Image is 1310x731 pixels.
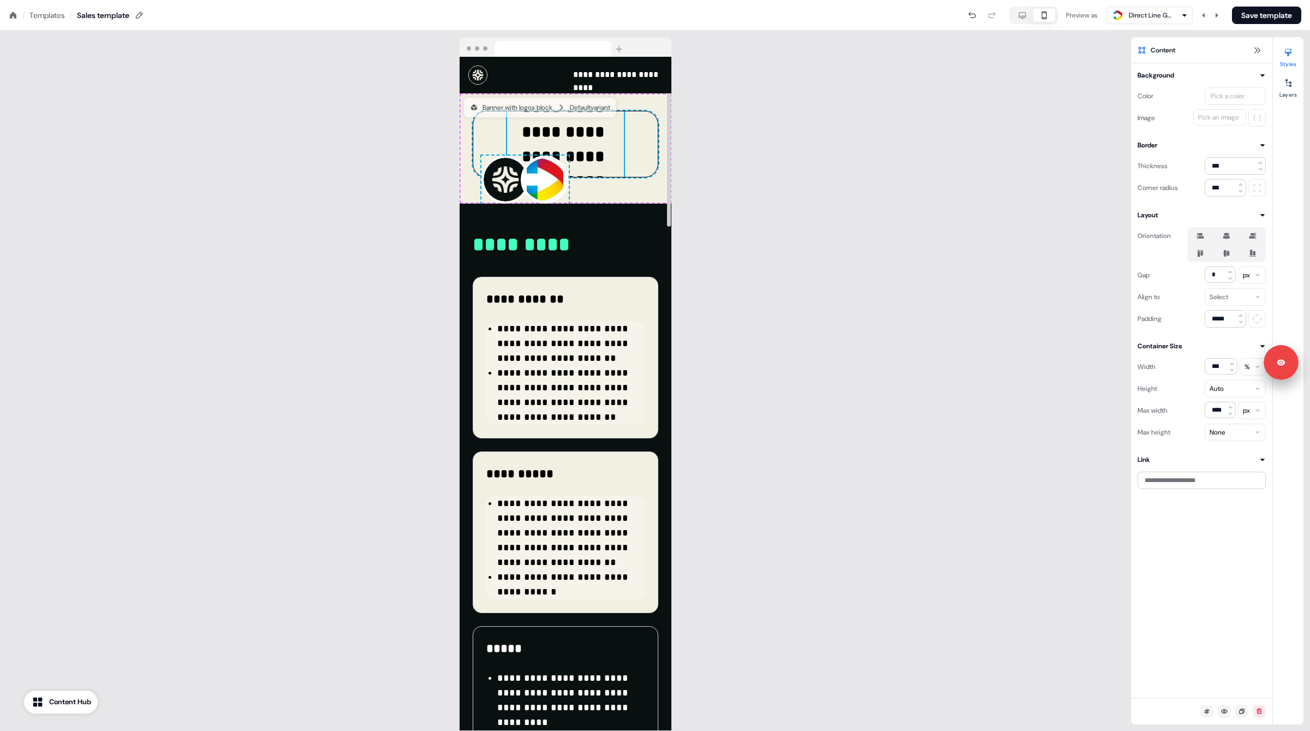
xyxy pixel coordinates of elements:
div: Thickness [1138,157,1168,175]
button: Background [1138,70,1266,81]
div: Container Size [1138,341,1182,352]
button: Layout [1138,210,1266,221]
div: px [1243,270,1250,281]
div: Pick an image [1196,112,1241,123]
div: Padding [1138,310,1162,328]
button: Pick a color [1205,87,1266,105]
div: Image [1138,109,1155,127]
div: Pick a color [1208,91,1247,102]
div: Direct Line Group [1129,10,1172,21]
button: Container Size [1138,341,1266,352]
div: px [1243,405,1250,416]
a: Templates [29,10,65,21]
div: Corner radius [1138,179,1178,197]
button: Save template [1232,7,1301,24]
button: Direct Line Group [1106,7,1193,24]
div: Select [1210,292,1228,302]
div: Link [1138,454,1150,465]
div: Width [1138,358,1156,376]
div: Align to [1138,288,1160,306]
button: Border [1138,140,1266,151]
button: Layers [1273,74,1303,98]
div: Height [1138,380,1157,397]
div: Auto [1210,383,1224,394]
div: / [22,9,25,21]
div: Layout [1138,210,1158,221]
div: Max width [1138,402,1168,419]
div: Border [1138,140,1157,151]
div: Orientation [1138,227,1171,245]
div: Color [1138,87,1153,105]
button: Styles [1273,44,1303,68]
div: Gap [1138,266,1150,284]
div: None [1210,427,1225,438]
button: Link [1138,454,1266,465]
div: Banner with logos block [469,102,552,113]
div: / [69,9,73,21]
button: Pick an image [1193,109,1246,126]
div: Background [1138,70,1174,81]
div: Default variant [570,102,610,113]
div: Sales template [77,10,129,21]
div: Preview as [1066,10,1098,21]
img: Browser topbar [460,38,627,57]
div: % [1244,361,1250,372]
span: Content [1151,45,1175,56]
div: Max height [1138,424,1170,441]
